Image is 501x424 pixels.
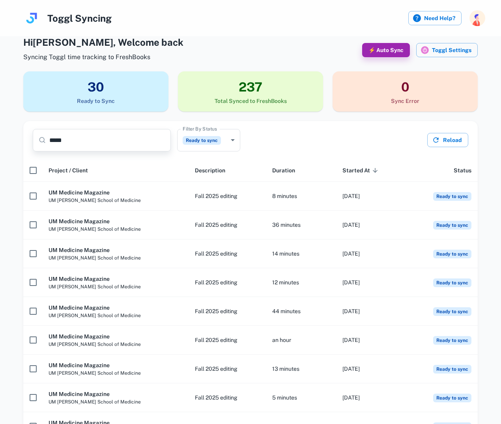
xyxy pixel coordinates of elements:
h6: UM Medicine Magazine [49,217,182,226]
td: 8 minutes [266,182,336,211]
button: Toggl iconToggl Settings [416,43,478,57]
span: Description [195,166,225,175]
td: Fall 2025 editing [189,383,265,412]
span: UM [PERSON_NAME] School of Medicine [49,398,182,405]
td: 44 minutes [266,297,336,326]
span: UM [PERSON_NAME] School of Medicine [49,226,182,233]
span: Ready to sync [433,365,471,374]
span: Ready to sync [433,278,471,287]
h4: Hi [PERSON_NAME] , Welcome back [23,35,183,49]
td: Fall 2025 editing [189,355,265,383]
td: 5 minutes [266,383,336,412]
label: Filter By Status [183,125,217,132]
td: 14 minutes [266,239,336,268]
h6: UM Medicine Magazine [49,332,182,341]
td: Fall 2025 editing [189,211,265,239]
td: [DATE] [336,268,407,297]
span: Ready to sync [433,307,471,316]
h6: Sync Error [333,97,478,105]
img: Toggl icon [421,46,429,54]
span: Ready to sync [433,336,471,345]
button: Reload [427,133,468,147]
img: photoURL [469,10,485,26]
span: Ready to sync [433,221,471,230]
td: [DATE] [336,326,407,355]
td: [DATE] [336,211,407,239]
img: logo.svg [24,10,39,26]
td: 13 minutes [266,355,336,383]
h6: Ready to Sync [23,97,168,105]
td: Fall 2025 editing [189,182,265,211]
td: [DATE] [336,239,407,268]
span: Ready to sync [183,136,221,145]
span: UM [PERSON_NAME] School of Medicine [49,312,182,319]
td: [DATE] [336,355,407,383]
span: Syncing Toggl time tracking to FreshBooks [23,52,183,62]
td: Fall 2025 editing [189,268,265,297]
td: Fall 2025 editing [189,326,265,355]
h6: UM Medicine Magazine [49,361,182,370]
h6: UM Medicine Magazine [49,188,182,197]
label: Need Help? [408,11,462,25]
h4: Toggl Syncing [47,11,112,25]
span: Ready to sync [433,192,471,201]
h3: 30 [23,78,168,97]
span: Ready to sync [433,250,471,258]
span: UM [PERSON_NAME] School of Medicine [49,341,182,348]
h6: UM Medicine Magazine [49,246,182,254]
h3: 0 [333,78,478,97]
td: an hour [266,326,336,355]
td: 12 minutes [266,268,336,297]
span: UM [PERSON_NAME] School of Medicine [49,254,182,261]
h6: UM Medicine Magazine [49,275,182,283]
h6: UM Medicine Magazine [49,303,182,312]
td: Fall 2025 editing [189,239,265,268]
span: Project / Client [49,166,88,175]
h3: 237 [178,78,323,97]
td: Fall 2025 editing [189,297,265,326]
td: [DATE] [336,297,407,326]
td: [DATE] [336,383,407,412]
span: UM [PERSON_NAME] School of Medicine [49,197,182,204]
h6: Total Synced to FreshBooks [178,97,323,105]
td: 36 minutes [266,211,336,239]
td: [DATE] [336,182,407,211]
span: Duration [272,166,295,175]
span: UM [PERSON_NAME] School of Medicine [49,283,182,290]
button: ⚡ Auto Sync [362,43,410,57]
span: Started At [342,166,380,175]
h6: UM Medicine Magazine [49,390,182,398]
span: Ready to sync [433,394,471,402]
div: Ready to sync [177,129,240,151]
span: UM [PERSON_NAME] School of Medicine [49,370,182,377]
span: Status [454,166,471,175]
